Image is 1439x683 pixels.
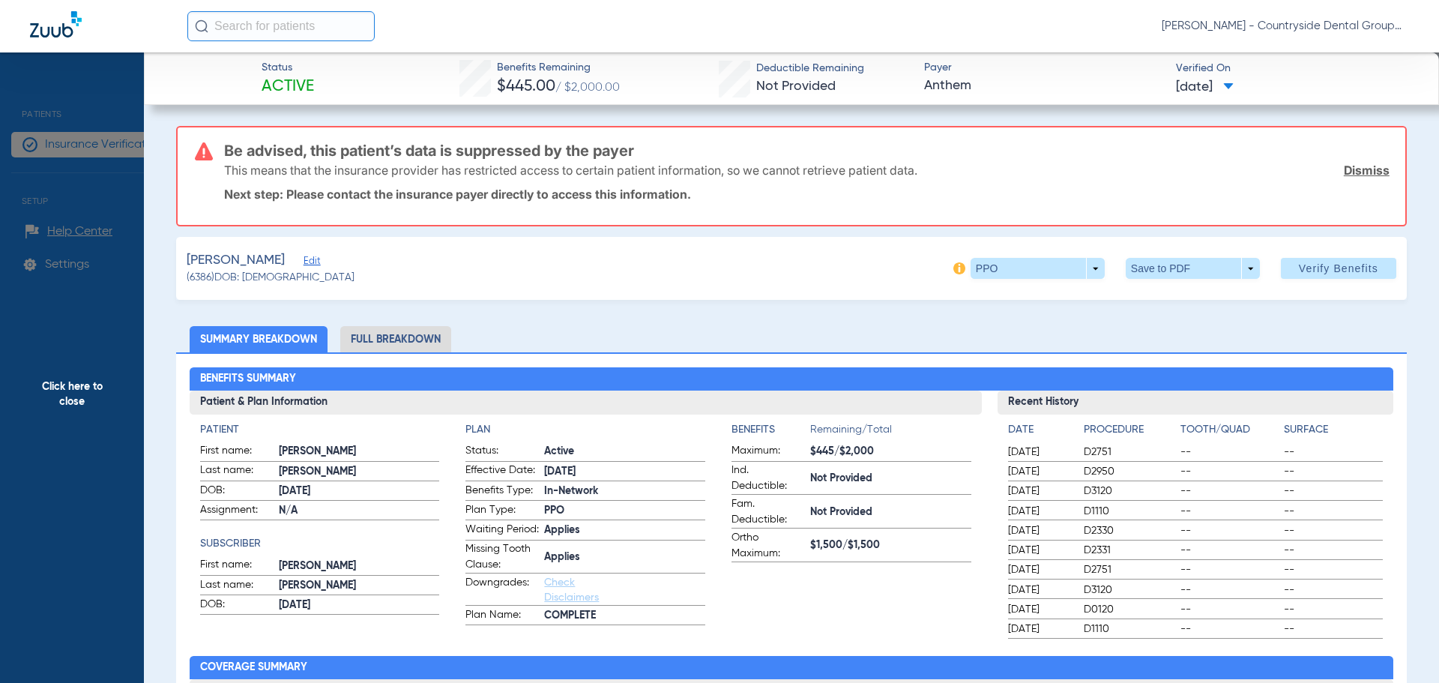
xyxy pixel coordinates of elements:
[1284,562,1383,577] span: --
[924,76,1163,95] span: Anthem
[1084,484,1175,499] span: D3120
[1084,562,1175,577] span: D2751
[1180,422,1279,438] h4: Tooth/Quad
[1180,602,1279,617] span: --
[756,79,836,93] span: Not Provided
[279,484,440,499] span: [DATE]
[279,598,440,613] span: [DATE]
[924,60,1163,76] span: Payer
[279,464,440,480] span: [PERSON_NAME]
[1180,583,1279,598] span: --
[279,559,440,574] span: [PERSON_NAME]
[1008,422,1071,438] h4: Date
[1284,602,1383,617] span: --
[1084,602,1175,617] span: D0120
[1284,583,1383,598] span: --
[1284,523,1383,538] span: --
[200,422,440,438] h4: Patient
[731,422,810,438] h4: Benefits
[731,422,810,443] app-breakdown-title: Benefits
[465,422,705,438] h4: Plan
[1176,78,1234,97] span: [DATE]
[465,463,539,481] span: Effective Date:
[555,82,620,94] span: / $2,000.00
[279,444,440,460] span: [PERSON_NAME]
[1008,523,1071,538] span: [DATE]
[1180,562,1279,577] span: --
[200,557,274,575] span: First name:
[262,60,314,76] span: Status
[1180,464,1279,479] span: --
[30,11,82,37] img: Zuub Logo
[1299,262,1378,274] span: Verify Benefits
[1008,622,1071,637] span: [DATE]
[1180,622,1279,637] span: --
[1284,464,1383,479] span: --
[731,496,805,528] span: Fam. Deductible:
[224,163,917,178] p: This means that the insurance provider has restricted access to certain patient information, so w...
[200,577,274,595] span: Last name:
[1284,484,1383,499] span: --
[544,608,705,624] span: COMPLETE
[304,256,317,270] span: Edit
[544,503,705,519] span: PPO
[200,483,274,501] span: DOB:
[1284,445,1383,460] span: --
[1084,422,1175,438] h4: Procedure
[465,575,539,605] span: Downgrades:
[756,61,864,76] span: Deductible Remaining
[544,444,705,460] span: Active
[1084,543,1175,558] span: D2331
[544,523,705,538] span: Applies
[200,597,274,615] span: DOB:
[262,76,314,97] span: Active
[1008,583,1071,598] span: [DATE]
[1084,504,1175,519] span: D1110
[953,262,965,274] img: info-icon
[810,505,971,520] span: Not Provided
[1162,19,1409,34] span: [PERSON_NAME] - Countryside Dental Group
[200,536,440,552] h4: Subscriber
[190,391,982,415] h3: Patient & Plan Information
[465,522,539,540] span: Waiting Period:
[731,463,805,494] span: Ind. Deductible:
[497,79,555,94] span: $445.00
[1084,422,1175,443] app-breakdown-title: Procedure
[1284,422,1383,443] app-breakdown-title: Surface
[465,502,539,520] span: Plan Type:
[1176,61,1415,76] span: Verified On
[200,502,274,520] span: Assignment:
[544,464,705,480] span: [DATE]
[187,270,355,286] span: (6386) DOB: [DEMOGRAPHIC_DATA]
[195,19,208,33] img: Search Icon
[731,530,805,562] span: Ortho Maximum:
[1284,422,1383,438] h4: Surface
[1180,543,1279,558] span: --
[1084,583,1175,598] span: D3120
[544,484,705,499] span: In-Network
[1008,445,1071,460] span: [DATE]
[190,326,328,352] li: Summary Breakdown
[544,550,705,565] span: Applies
[810,422,971,443] span: Remaining/Total
[1084,523,1175,538] span: D2330
[187,251,285,270] span: [PERSON_NAME]
[1084,464,1175,479] span: D2950
[224,143,1390,158] h3: Be advised, this patient’s data is suppressed by the payer
[1284,543,1383,558] span: --
[224,187,1390,202] p: Next step: Please contact the insurance payer directly to access this information.
[1284,504,1383,519] span: --
[1180,445,1279,460] span: --
[1008,422,1071,443] app-breakdown-title: Date
[190,656,1394,680] h2: Coverage Summary
[465,483,539,501] span: Benefits Type:
[1008,602,1071,617] span: [DATE]
[1126,258,1260,279] button: Save to PDF
[1281,258,1396,279] button: Verify Benefits
[544,577,599,603] a: Check Disclaimers
[497,60,620,76] span: Benefits Remaining
[1008,562,1071,577] span: [DATE]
